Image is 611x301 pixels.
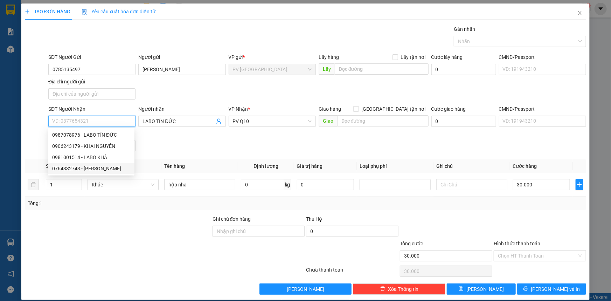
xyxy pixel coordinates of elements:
button: deleteXóa Thông tin [353,283,445,295]
span: [PERSON_NAME] và In [531,285,580,293]
span: Thu Hộ [306,216,322,222]
button: delete [28,179,39,190]
li: Hotline: 1900 8153 [65,26,293,35]
span: Giao hàng [319,106,341,112]
div: 0906243179 - KHAI NGUYÊN [48,141,134,152]
span: VP Nhận [229,106,248,112]
span: plus [25,9,30,14]
span: TẠO ĐƠN HÀNG [25,9,70,14]
span: delete [380,286,385,292]
button: printer[PERSON_NAME] và In [517,283,586,295]
div: VP gửi [229,53,316,61]
label: Gán nhãn [454,26,475,32]
span: close [577,10,583,16]
div: 0764332743 - LABO THANH [48,163,134,174]
span: kg [284,179,291,190]
span: save [459,286,464,292]
span: PV Q10 [233,116,312,126]
span: PV Tây Ninh [233,64,312,75]
div: 0764332743 - [PERSON_NAME] [52,165,130,172]
span: Khác [92,179,154,190]
input: VD: Bàn, Ghế [164,179,235,190]
span: plus [576,182,583,187]
span: user-add [216,118,222,124]
div: SĐT Người Gửi [48,53,136,61]
input: Ghi Chú [436,179,507,190]
input: Cước giao hàng [431,116,496,127]
b: GỬI : PV [GEOGRAPHIC_DATA] [9,51,104,74]
span: [PERSON_NAME] [287,285,324,293]
div: Chưa thanh toán [306,266,400,278]
button: plus [576,179,583,190]
span: Lấy tận nơi [398,53,429,61]
label: Ghi chú đơn hàng [213,216,251,222]
div: SĐT Người Nhận [48,105,136,113]
button: [PERSON_NAME] [259,283,352,295]
input: Dọc đường [337,115,429,126]
span: SL [46,163,51,169]
span: Lấy [319,63,335,75]
input: Địa chỉ của người gửi [48,88,136,100]
input: Dọc đường [335,63,429,75]
span: Xóa Thông tin [388,285,418,293]
label: Cước lấy hàng [431,54,463,60]
input: Cước lấy hàng [431,64,496,75]
div: Người gửi [138,53,225,61]
input: Ghi chú đơn hàng [213,226,305,237]
li: [STREET_ADDRESS][PERSON_NAME]. [GEOGRAPHIC_DATA], Tỉnh [GEOGRAPHIC_DATA] [65,17,293,26]
span: [PERSON_NAME] [466,285,504,293]
div: Địa chỉ người gửi [48,78,136,85]
span: Cước hàng [513,163,537,169]
span: printer [523,286,528,292]
img: icon [82,9,87,15]
th: Ghi chú [433,159,510,173]
div: 0987078976 - LABO TÍN ĐỨC [48,129,134,141]
button: Close [570,4,590,23]
button: save[PERSON_NAME] [447,283,516,295]
span: [GEOGRAPHIC_DATA] tận nơi [359,105,429,113]
span: Định lượng [254,163,278,169]
div: Người nhận [138,105,225,113]
span: Giao [319,115,337,126]
div: 0981001514 - LABO KHẢ [52,153,130,161]
div: 0981001514 - LABO KHẢ [48,152,134,163]
div: 0987078976 - LABO TÍN ĐỨC [52,131,130,139]
label: Hình thức thanh toán [494,241,540,246]
span: Giá trị hàng [297,163,323,169]
input: 0 [297,179,354,190]
img: logo.jpg [9,9,44,44]
span: Yêu cầu xuất hóa đơn điện tử [82,9,155,14]
div: 0906243179 - KHAI NGUYÊN [52,142,130,150]
label: Cước giao hàng [431,106,466,112]
th: Loại phụ phí [357,159,433,173]
div: CMND/Passport [499,105,586,113]
div: CMND/Passport [499,53,586,61]
span: Tổng cước [400,241,423,246]
div: Tổng: 1 [28,199,236,207]
span: Tên hàng [164,163,185,169]
span: Lấy hàng [319,54,339,60]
